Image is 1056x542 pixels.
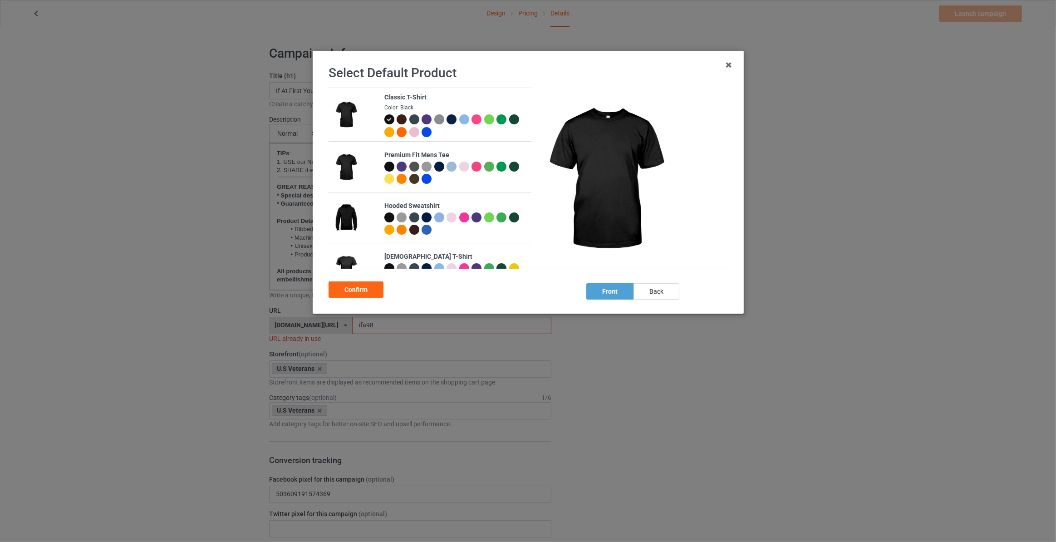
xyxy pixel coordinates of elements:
div: Classic T-Shirt [384,93,526,102]
div: back [634,283,679,300]
div: front [586,283,634,300]
div: [DEMOGRAPHIC_DATA] T-Shirt [384,252,526,261]
img: heather_texture.png [434,114,444,124]
img: heather_texture.png [422,162,432,172]
div: Hooded Sweatshirt [384,202,526,211]
div: Color: Black [384,104,526,112]
div: Premium Fit Mens Tee [384,151,526,160]
div: Confirm [329,281,383,298]
h1: Select Default Product [329,65,728,81]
